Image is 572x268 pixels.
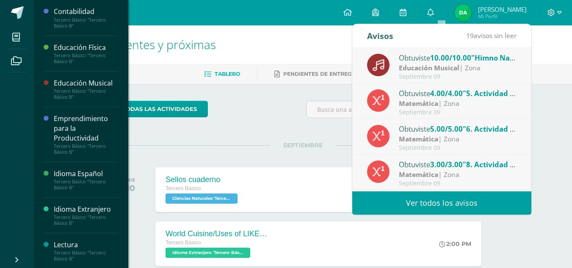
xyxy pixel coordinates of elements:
[478,13,527,20] span: Mi Perfil
[44,36,216,52] span: Actividades recientes y próximas
[54,214,118,226] div: Tercero Básico "Tercero Básico B"
[270,141,336,149] span: SEPTIEMBRE
[166,193,238,204] span: Ciencias Naturales 'Tercero Básico B'
[399,144,517,152] div: Septiembre 09
[399,159,517,170] div: Obtuviste en
[283,71,356,77] span: Pendientes de entrega
[399,63,517,73] div: | Zona
[399,134,517,144] div: | Zona
[399,73,517,80] div: Septiembre 09
[54,250,118,262] div: Tercero Básico "Tercero Básico B"
[54,114,118,155] a: Emprendimiento para la ProductividadTercero Básico "Tercero Básico B"
[166,185,201,191] span: Tercero Básico
[111,101,208,117] a: todas las Actividades
[399,52,517,63] div: Obtuviste en
[399,63,459,72] strong: Educación Musical
[307,101,494,118] input: Busca una actividad próxima aquí...
[54,7,118,28] a: ContabilidadTercero Básico "Tercero Básico B"
[399,170,517,180] div: | Zona
[430,124,463,134] span: 5.00/5.00
[399,170,438,179] strong: Matemática
[126,177,135,183] div: MIE
[466,31,474,40] span: 19
[204,67,240,81] a: Tablero
[367,24,393,47] div: Avisos
[54,17,118,29] div: Tercero Básico "Tercero Básico B"
[466,31,517,40] span: avisos sin leer
[274,67,356,81] a: Pendientes de entrega
[54,169,118,191] a: Idioma EspañolTercero Básico "Tercero Básico B"
[54,88,118,100] div: Tercero Básico "Tercero Básico B"
[430,53,471,63] span: 10.00/10.00
[399,88,517,99] div: Obtuviste en
[471,53,562,63] span: "Himno Nacional Coro III"
[399,99,438,108] strong: Matemática
[54,7,118,17] div: Contabilidad
[215,71,240,77] span: Tablero
[54,143,118,155] div: Tercero Básico "Tercero Básico B"
[430,160,463,169] span: 3.00/3.00
[430,88,463,98] span: 4.00/4.00
[399,134,438,144] strong: Matemática
[54,240,118,262] a: LecturaTercero Básico "Tercero Básico B"
[54,240,118,250] div: Lectura
[54,78,118,88] div: Educación Musical
[54,204,118,214] div: Idioma Extranjero
[399,180,517,187] div: Septiembre 09
[54,78,118,100] a: Educación MusicalTercero Básico "Tercero Básico B"
[54,43,118,52] div: Educación Física
[399,123,517,134] div: Obtuviste en
[352,191,531,215] a: Ver todos los avisos
[399,109,517,116] div: Septiembre 09
[166,175,240,184] div: Sellos cuaderno
[166,229,267,238] div: World Cuisine/Uses of LIKE week 5
[166,248,250,258] span: Idioma Extranjero 'Tercero Básico B'
[166,240,201,246] span: Tercero Básico
[455,4,472,21] img: 7953efc8cd54f7e772dcf0fcbad47300.png
[54,169,118,179] div: Idioma Español
[54,179,118,191] div: Tercero Básico "Tercero Básico B"
[399,99,517,108] div: | Zona
[478,5,527,14] span: [PERSON_NAME]
[54,204,118,226] a: Idioma ExtranjeroTercero Básico "Tercero Básico B"
[439,240,471,248] div: 2:00 PM
[54,114,118,143] div: Emprendimiento para la Productividad
[54,52,118,64] div: Tercero Básico "Tercero Básico B"
[54,43,118,64] a: Educación FísicaTercero Básico "Tercero Básico B"
[126,183,135,193] div: 10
